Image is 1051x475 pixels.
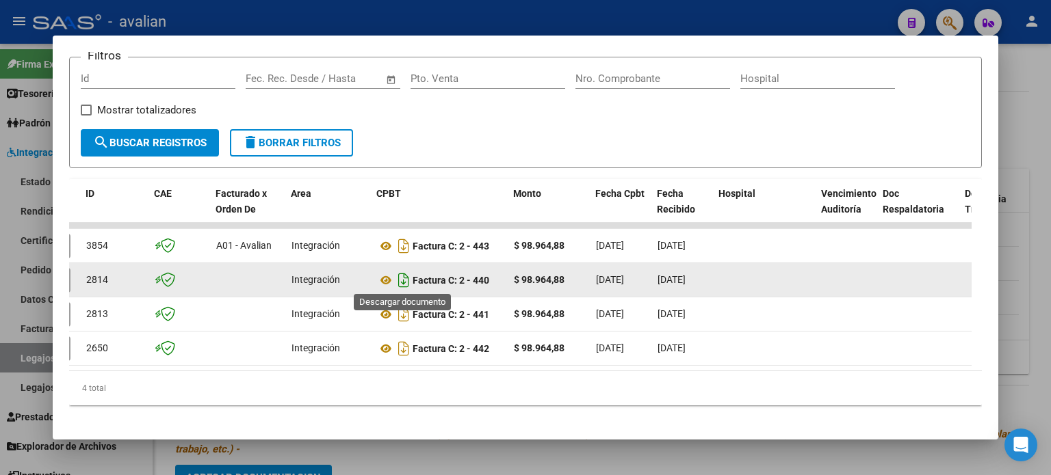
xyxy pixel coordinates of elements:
[413,343,489,354] strong: Factura C: 2 - 442
[86,274,108,285] span: 2814
[383,72,399,87] button: Open calendar
[514,274,565,285] strong: $ 98.964,88
[651,179,713,239] datatable-header-cell: Fecha Recibido
[658,274,686,285] span: [DATE]
[514,342,565,353] strong: $ 98.964,88
[658,308,686,319] span: [DATE]
[395,235,413,257] i: Descargar documento
[395,303,413,325] i: Descargar documento
[596,240,624,251] span: [DATE]
[657,188,695,215] span: Fecha Recibido
[508,179,590,239] datatable-header-cell: Monto
[69,371,982,405] div: 4 total
[514,308,565,319] strong: $ 98.964,88
[86,240,108,251] span: 3854
[596,308,624,319] span: [DATE]
[86,308,108,319] span: 2813
[395,269,413,291] i: Descargar documento
[216,240,272,251] span: A01 - Avalian
[93,134,109,150] mat-icon: search
[291,274,340,285] span: Integración
[395,338,413,359] i: Descargar documento
[413,275,489,286] strong: Factura C: 2 - 440
[959,179,1041,239] datatable-header-cell: Doc Trazabilidad
[285,179,371,239] datatable-header-cell: Area
[291,342,340,353] span: Integración
[154,188,172,199] span: CAE
[821,188,877,215] span: Vencimiento Auditoría
[230,129,353,157] button: Borrar Filtros
[216,188,267,215] span: Facturado x Orden De
[302,72,369,85] input: End date
[877,179,959,239] datatable-header-cell: Doc Respaldatoria
[210,179,285,239] datatable-header-cell: Facturado x Orden De
[1004,429,1037,461] div: Open Intercom Messenger
[291,188,311,199] span: Area
[965,188,1020,215] span: Doc Trazabilidad
[148,179,210,239] datatable-header-cell: CAE
[590,179,651,239] datatable-header-cell: Fecha Cpbt
[883,188,944,215] span: Doc Respaldatoria
[595,188,645,199] span: Fecha Cpbt
[246,72,290,85] input: Start date
[514,240,565,251] strong: $ 98.964,88
[658,240,686,251] span: [DATE]
[413,241,489,252] strong: Factura C: 2 - 443
[242,134,259,150] mat-icon: delete
[413,309,489,320] strong: Factura C: 2 - 441
[718,188,755,199] span: Hospital
[291,240,340,251] span: Integración
[596,274,624,285] span: [DATE]
[97,102,196,118] span: Mostrar totalizadores
[242,137,341,149] span: Borrar Filtros
[86,342,108,353] span: 2650
[816,179,877,239] datatable-header-cell: Vencimiento Auditoría
[86,188,94,199] span: ID
[658,342,686,353] span: [DATE]
[376,188,401,199] span: CPBT
[81,46,128,64] h3: Filtros
[713,179,816,239] datatable-header-cell: Hospital
[291,308,340,319] span: Integración
[513,188,541,199] span: Monto
[596,342,624,353] span: [DATE]
[81,129,219,157] button: Buscar Registros
[371,179,508,239] datatable-header-cell: CPBT
[93,137,207,149] span: Buscar Registros
[80,179,148,239] datatable-header-cell: ID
